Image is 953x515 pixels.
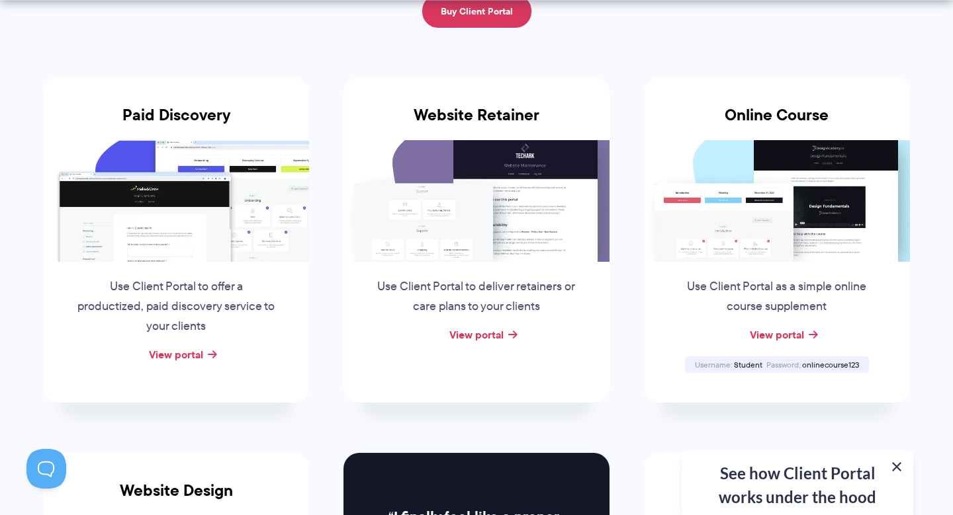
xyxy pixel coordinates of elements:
[802,359,859,370] span: onlinecourse123
[343,106,610,140] h3: Website Retainer
[644,106,910,140] h3: Online Course
[376,277,577,317] p: Use Client Portal to deliver retainers or care plans to your clients
[43,106,309,140] h3: Paid Discovery
[449,327,504,342] a: View portal
[750,327,804,342] a: View portal
[766,359,800,370] span: Password
[734,359,762,370] span: Student
[676,277,878,317] p: Use Client Portal as a simple online course supplement
[26,449,66,489] iframe: Toggle Customer Support
[149,346,203,362] a: View portal
[695,359,732,370] span: Username
[75,277,277,337] p: Use Client Portal to offer a productized, paid discovery service to your clients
